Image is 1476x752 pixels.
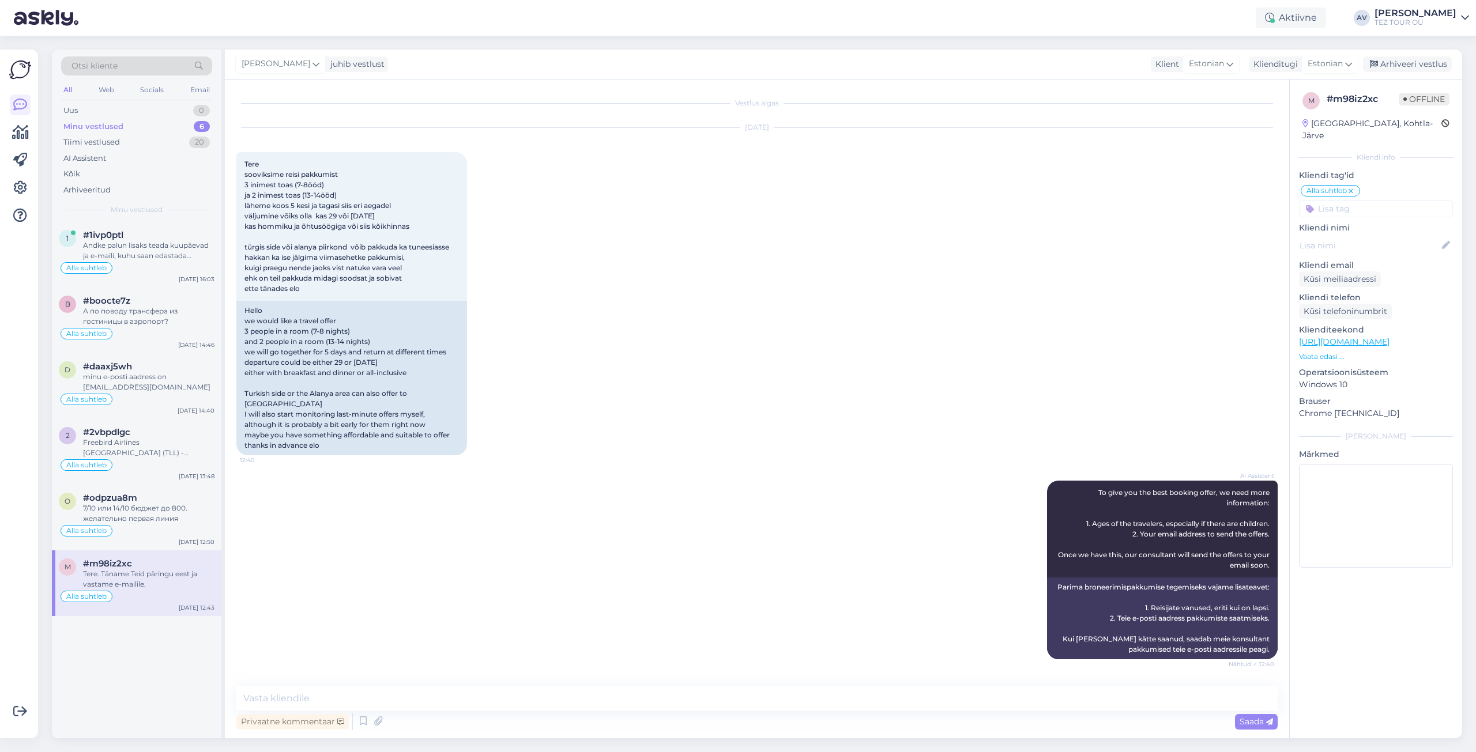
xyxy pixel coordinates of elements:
[83,240,214,261] div: Andke palun lisaks teada kuupäevad ja e-maili, kuhu saan edastada pakkumised.
[83,230,123,240] span: #1ivp0ptl
[9,59,31,81] img: Askly Logo
[1189,58,1224,70] span: Estonian
[236,301,467,455] div: Hello we would like a travel offer 3 people in a room (7-8 nights) and 2 people in a room (13-14 ...
[66,330,107,337] span: Alla suhtleb
[1058,488,1271,569] span: To give you the best booking offer, we need more information: 1. Ages of the travelers, especiall...
[1299,395,1453,407] p: Brauser
[1399,93,1449,105] span: Offline
[83,558,132,569] span: #m98iz2xc
[326,58,385,70] div: juhib vestlust
[83,361,132,372] span: #daaxj5wh
[1375,9,1456,18] div: [PERSON_NAME]
[1306,187,1347,194] span: Alla suhtleb
[179,538,214,546] div: [DATE] 12:50
[193,105,210,116] div: 0
[83,296,130,306] span: #boocte7z
[1299,271,1381,287] div: Küsi meiliaadressi
[66,431,70,440] span: 2
[1302,118,1441,142] div: [GEOGRAPHIC_DATA], Kohtla-Järve
[1299,152,1453,163] div: Kliendi info
[1308,96,1315,105] span: m
[236,122,1278,133] div: [DATE]
[65,365,70,374] span: d
[83,503,214,524] div: 7/10 или 14/10 бюджет до 800. желательно первая линия
[1249,58,1298,70] div: Klienditugi
[1299,169,1453,182] p: Kliendi tag'id
[1299,448,1453,460] p: Märkmed
[1375,9,1469,27] a: [PERSON_NAME]TEZ TOUR OÜ
[1363,56,1452,72] div: Arhiveeri vestlus
[65,300,70,308] span: b
[1299,407,1453,420] p: Chrome [TECHNICAL_ID]
[1299,259,1453,271] p: Kliendi email
[66,264,107,271] span: Alla suhtleb
[1299,431,1453,441] div: [PERSON_NAME]
[66,462,107,468] span: Alla suhtleb
[194,121,210,133] div: 6
[1299,324,1453,336] p: Klienditeekond
[236,714,349,730] div: Privaatne kommentaar
[66,396,107,403] span: Alla suhtleb
[1047,577,1278,659] div: Parima broneerimispakkumise tegemiseks vajame lisateavet: 1. Reisijate vanused, eriti kui on laps...
[1229,660,1274,668] span: Nähtud ✓ 12:40
[1300,239,1440,252] input: Lisa nimi
[83,306,214,327] div: А по поводу трансфера из гостиницы в аэропорт?
[240,456,283,464] span: 12:40
[65,562,71,571] span: m
[1308,58,1343,70] span: Estonian
[1354,10,1370,26] div: AV
[1231,471,1274,480] span: AI Assistent
[83,569,214,589] div: Tere. Täname Teid päringu eest ja vastame e-mailile.
[66,234,69,243] span: 1
[1299,379,1453,391] p: Windows 10
[83,372,214,392] div: minu e-posti aadress on [EMAIL_ADDRESS][DOMAIN_NAME]
[83,427,130,437] span: #2vbpdlgc
[1299,292,1453,304] p: Kliendi telefon
[63,121,123,133] div: Minu vestlused
[1299,222,1453,234] p: Kliendi nimi
[138,82,166,97] div: Socials
[63,137,120,148] div: Tiimi vestlused
[179,472,214,481] div: [DATE] 13:48
[179,275,214,284] div: [DATE] 16:03
[236,98,1278,108] div: Vestlus algas
[111,205,163,215] span: Minu vestlused
[96,82,116,97] div: Web
[1299,304,1392,319] div: Küsi telefoninumbrit
[1299,366,1453,379] p: Operatsioonisüsteem
[1256,7,1326,28] div: Aktiivne
[83,437,214,458] div: Freebird Airlines [GEOGRAPHIC_DATA] (TLL) - [GEOGRAPHIC_DATA] ([GEOGRAPHIC_DATA]) - [GEOGRAPHIC_D...
[1151,58,1179,70] div: Klient
[63,184,111,196] div: Arhiveeritud
[63,153,106,164] div: AI Assistent
[178,341,214,349] div: [DATE] 14:46
[63,105,78,116] div: Uus
[1299,337,1390,347] a: [URL][DOMAIN_NAME]
[1240,716,1273,727] span: Saada
[1375,18,1456,27] div: TEZ TOUR OÜ
[71,60,118,72] span: Otsi kliente
[66,593,107,600] span: Alla suhtleb
[188,82,212,97] div: Email
[65,497,70,505] span: o
[63,168,80,180] div: Kõik
[178,406,214,415] div: [DATE] 14:40
[1299,200,1453,217] input: Lisa tag
[1299,352,1453,362] p: Vaata edasi ...
[66,527,107,534] span: Alla suhtleb
[189,137,210,148] div: 20
[242,58,310,70] span: [PERSON_NAME]
[1327,92,1399,106] div: # m98iz2xc
[244,160,449,293] span: Tere sooviksime reisi pakkumist 3 inimest toas (7-8ööd) ja 2 inimest toas (13-14ööd) läheme koos ...
[83,493,137,503] span: #odpzua8m
[179,603,214,612] div: [DATE] 12:43
[61,82,74,97] div: All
